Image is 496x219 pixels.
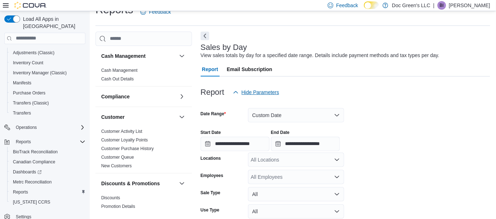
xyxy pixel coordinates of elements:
input: Press the down key to open a popover containing a calendar. [201,137,270,151]
h3: Sales by Day [201,43,247,52]
a: Customer Queue [101,155,134,160]
a: Cash Management [101,68,137,73]
label: Start Date [201,130,221,135]
button: Transfers (Classic) [7,98,88,108]
a: Customer Activity List [101,129,142,134]
span: Adjustments (Classic) [13,50,55,56]
span: Operations [16,125,37,130]
a: Customer Loyalty Points [101,138,148,143]
label: Use Type [201,207,219,213]
span: Inventory Count [13,60,43,66]
div: Cash Management [95,66,192,86]
div: Brandan Isley [437,1,446,10]
span: Inventory Count [10,59,85,67]
h3: Discounts & Promotions [101,180,160,187]
span: Manifests [10,79,85,87]
span: Inventory Manager (Classic) [10,69,85,77]
span: Metrc Reconciliation [10,178,85,186]
span: Feedback [149,8,171,15]
span: Operations [13,123,85,132]
span: Reports [16,139,31,145]
input: Press the down key to open a popover containing a calendar. [271,137,340,151]
button: Cash Management [178,52,186,60]
span: BioTrack Reconciliation [13,149,58,155]
button: Compliance [178,92,186,101]
a: Inventory Manager (Classic) [10,69,70,77]
button: Purchase Orders [7,88,88,98]
span: Report [202,62,218,76]
button: Operations [1,122,88,132]
span: Reports [13,189,28,195]
button: Open list of options [334,174,340,180]
a: BioTrack Reconciliation [10,148,61,156]
button: Discounts & Promotions [101,180,176,187]
span: Washington CCRS [10,198,85,206]
span: Customer Activity List [101,129,142,134]
button: All [248,204,344,219]
button: Reports [13,138,34,146]
a: Promotion Details [101,204,135,209]
button: [US_STATE] CCRS [7,197,88,207]
span: BioTrack Reconciliation [10,148,85,156]
span: Reports [10,188,85,196]
span: Transfers [10,109,85,117]
a: Discounts [101,195,120,200]
a: Dashboards [10,168,45,176]
label: Employees [201,173,223,178]
input: Dark Mode [364,1,379,9]
span: Purchase Orders [13,90,46,96]
h3: Cash Management [101,52,146,60]
span: Customer Purchase History [101,146,154,152]
button: Transfers [7,108,88,118]
a: Canadian Compliance [10,158,58,166]
span: Canadian Compliance [13,159,55,165]
h3: Compliance [101,93,130,100]
span: Manifests [13,80,31,86]
span: Hide Parameters [242,89,279,96]
label: Locations [201,155,221,161]
span: Adjustments (Classic) [10,48,85,57]
button: BioTrack Reconciliation [7,147,88,157]
span: Customer Loyalty Points [101,137,148,143]
button: Customer [101,113,176,121]
p: | [433,1,435,10]
span: Transfers (Classic) [10,99,85,107]
button: Custom Date [248,108,344,122]
img: Cova [14,2,47,9]
label: Sale Type [201,190,220,196]
span: Promotion Details [101,204,135,209]
a: Inventory Count [10,59,46,67]
a: Cash Out Details [101,76,134,81]
a: Adjustments (Classic) [10,48,57,57]
span: Cash Out Details [101,76,134,82]
span: Dashboards [13,169,42,175]
a: Manifests [10,79,34,87]
button: Next [201,32,209,40]
div: View sales totals by day for a specified date range. Details include payment methods and tax type... [201,52,440,59]
span: Feedback [336,2,358,9]
span: New Customers [101,163,132,169]
span: Canadian Compliance [10,158,85,166]
span: Load All Apps in [GEOGRAPHIC_DATA] [20,15,85,30]
a: Dashboards [7,167,88,177]
button: Reports [7,187,88,197]
a: Metrc Reconciliation [10,178,55,186]
a: Feedback [137,5,174,19]
label: Date Range [201,111,226,117]
button: Discounts & Promotions [178,179,186,188]
span: Metrc Reconciliation [13,179,52,185]
button: Adjustments (Classic) [7,48,88,58]
a: Transfers (Classic) [10,99,52,107]
span: Inventory Manager (Classic) [13,70,67,76]
button: Hide Parameters [230,85,282,99]
span: Transfers [13,110,31,116]
span: Transfers (Classic) [13,100,49,106]
p: Doc Green's LLC [392,1,430,10]
span: Customer Queue [101,154,134,160]
button: Metrc Reconciliation [7,177,88,187]
a: Reports [10,188,31,196]
button: All [248,187,344,201]
button: Customer [178,113,186,121]
a: New Customers [101,163,132,168]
